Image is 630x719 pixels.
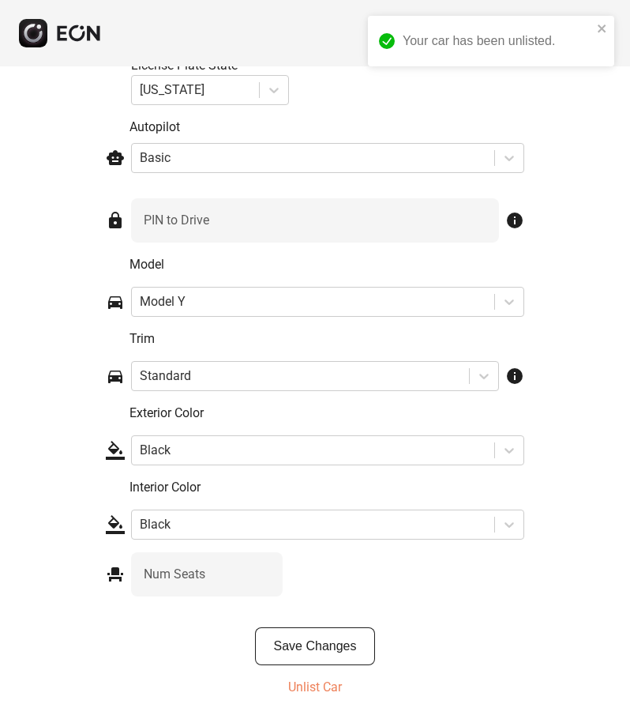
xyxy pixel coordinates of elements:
div: Your car has been unlisted. [403,32,592,51]
span: directions_car [106,367,125,386]
p: Trim [129,329,524,348]
p: Exterior Color [129,404,524,423]
p: Model [129,255,524,274]
label: Num Seats [144,565,205,584]
span: lock [106,211,125,230]
button: close [597,22,608,35]
span: directions_car [106,292,125,311]
label: PIN to Drive [144,211,209,230]
span: info [505,211,524,230]
span: info [505,367,524,386]
p: Interior Color [129,478,524,497]
span: format_color_fill [106,515,125,534]
span: format_color_fill [106,441,125,460]
button: Save Changes [255,627,376,665]
span: event_seat [106,565,125,584]
p: Unlist Car [288,678,342,697]
p: Autopilot [129,118,524,137]
span: smart_toy [106,149,125,168]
